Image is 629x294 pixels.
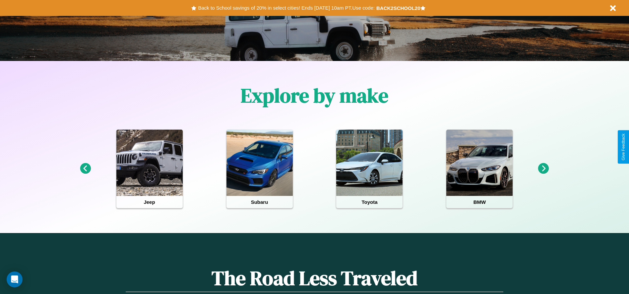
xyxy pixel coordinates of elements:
div: Open Intercom Messenger [7,271,23,287]
h1: Explore by make [241,82,388,109]
h4: Toyota [336,196,403,208]
b: BACK2SCHOOL20 [376,5,420,11]
h4: Subaru [226,196,293,208]
h4: Jeep [116,196,183,208]
div: Give Feedback [621,134,626,160]
button: Back to School savings of 20% in select cities! Ends [DATE] 10am PT.Use code: [196,3,376,13]
h4: BMW [446,196,513,208]
h1: The Road Less Traveled [126,265,503,292]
